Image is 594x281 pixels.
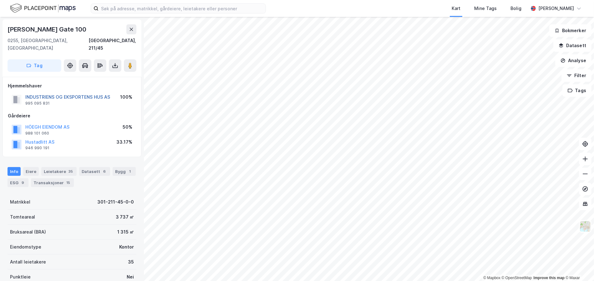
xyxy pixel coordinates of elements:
[120,93,132,101] div: 100%
[99,4,266,13] input: Søk på adresse, matrikkel, gårdeiere, leietakere eller personer
[20,180,26,186] div: 9
[8,167,21,176] div: Info
[8,82,136,90] div: Hjemmelshaver
[67,168,74,175] div: 35
[119,243,134,251] div: Kontor
[8,24,88,34] div: [PERSON_NAME] Gate 100
[123,123,132,131] div: 50%
[116,213,134,221] div: 3 737 ㎡
[101,168,108,175] div: 6
[563,251,594,281] div: Kontrollprogram for chat
[483,276,500,280] a: Mapbox
[502,276,532,280] a: OpenStreetMap
[25,145,49,150] div: 946 990 191
[8,178,28,187] div: ESG
[555,54,591,67] button: Analyse
[8,59,61,72] button: Tag
[97,198,134,206] div: 301-211-45-0-0
[579,220,591,232] img: Z
[534,276,565,280] a: Improve this map
[8,112,136,120] div: Gårdeiere
[10,3,76,14] img: logo.f888ab2527a4732fd821a326f86c7f29.svg
[23,167,39,176] div: Eiere
[79,167,110,176] div: Datasett
[25,101,50,106] div: 995 095 831
[561,69,591,82] button: Filter
[562,84,591,97] button: Tags
[116,138,132,146] div: 33.17%
[510,5,521,12] div: Bolig
[10,213,35,221] div: Tomteareal
[10,228,46,236] div: Bruksareal (BRA)
[10,258,46,266] div: Antall leietakere
[25,131,49,136] div: 988 101 060
[31,178,74,187] div: Transaksjoner
[538,5,574,12] div: [PERSON_NAME]
[113,167,136,176] div: Bygg
[41,167,77,176] div: Leietakere
[65,180,71,186] div: 15
[10,198,30,206] div: Matrikkel
[452,5,460,12] div: Kart
[563,251,594,281] iframe: Chat Widget
[117,228,134,236] div: 1 315 ㎡
[10,243,41,251] div: Eiendomstype
[553,39,591,52] button: Datasett
[127,168,133,175] div: 1
[474,5,497,12] div: Mine Tags
[10,273,31,281] div: Punktleie
[128,258,134,266] div: 35
[127,273,134,281] div: Nei
[89,37,136,52] div: [GEOGRAPHIC_DATA], 211/45
[549,24,591,37] button: Bokmerker
[8,37,89,52] div: 0255, [GEOGRAPHIC_DATA], [GEOGRAPHIC_DATA]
